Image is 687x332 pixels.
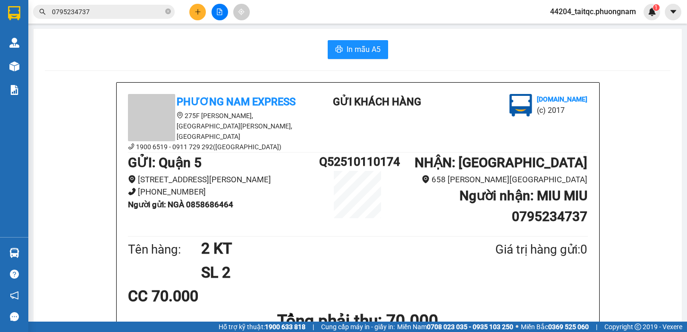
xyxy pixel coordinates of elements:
h1: SL 2 [201,261,450,284]
span: close-circle [165,8,171,17]
span: plus [195,9,201,15]
b: Phương Nam Express [177,96,296,108]
span: search [39,9,46,15]
button: file-add [212,4,228,20]
div: CC 70.000 [128,284,280,308]
img: icon-new-feature [648,8,656,16]
li: 658 [PERSON_NAME][GEOGRAPHIC_DATA] [396,173,588,186]
button: caret-down [665,4,681,20]
img: logo-vxr [8,6,20,20]
b: Gửi khách hàng [333,96,421,108]
span: Hỗ trợ kỹ thuật: [219,322,305,332]
span: aim [238,9,245,15]
b: NHẬN : [GEOGRAPHIC_DATA] [415,155,587,170]
span: environment [128,175,136,183]
span: printer [335,45,343,54]
img: solution-icon [9,85,19,95]
li: 275F [PERSON_NAME], [GEOGRAPHIC_DATA][PERSON_NAME], [GEOGRAPHIC_DATA] [128,111,298,142]
span: environment [177,112,183,119]
span: environment [422,175,430,183]
img: warehouse-icon [9,248,19,258]
input: Tìm tên, số ĐT hoặc mã đơn [52,7,163,17]
button: plus [189,4,206,20]
img: logo.jpg [509,94,532,117]
span: ⚪️ [516,325,518,329]
sup: 1 [653,4,660,11]
strong: 1900 633 818 [265,323,305,331]
b: GỬI : Quận 5 [128,155,202,170]
button: aim [233,4,250,20]
strong: 0369 525 060 [548,323,589,331]
span: close-circle [165,9,171,14]
b: Người nhận : MIU MIU 0795234737 [459,188,587,224]
b: Người gửi : NGÀ 0858686464 [128,200,233,209]
span: question-circle [10,270,19,279]
img: warehouse-icon [9,38,19,48]
span: phone [128,143,135,150]
li: [STREET_ADDRESS][PERSON_NAME] [128,173,320,186]
span: copyright [635,323,641,330]
span: phone [128,187,136,196]
div: Giá trị hàng gửi: 0 [450,240,587,259]
img: warehouse-icon [9,61,19,71]
h1: 2 KT [201,237,450,260]
span: | [596,322,597,332]
span: 44204_taitqc.phuongnam [543,6,644,17]
span: | [313,322,314,332]
span: caret-down [669,8,678,16]
span: 1 [654,4,658,11]
h1: Q52510110174 [319,153,396,171]
span: file-add [216,9,223,15]
li: (c) 2017 [537,104,587,116]
span: message [10,312,19,321]
li: [PHONE_NUMBER] [128,186,320,198]
li: 1900 6519 - 0911 729 292([GEOGRAPHIC_DATA]) [128,142,298,152]
button: printerIn mẫu A5 [328,40,388,59]
div: Tên hàng: [128,240,202,259]
span: Miền Bắc [521,322,589,332]
span: In mẫu A5 [347,43,381,55]
span: notification [10,291,19,300]
b: [DOMAIN_NAME] [537,95,587,103]
span: Cung cấp máy in - giấy in: [321,322,395,332]
span: Miền Nam [397,322,513,332]
strong: 0708 023 035 - 0935 103 250 [427,323,513,331]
